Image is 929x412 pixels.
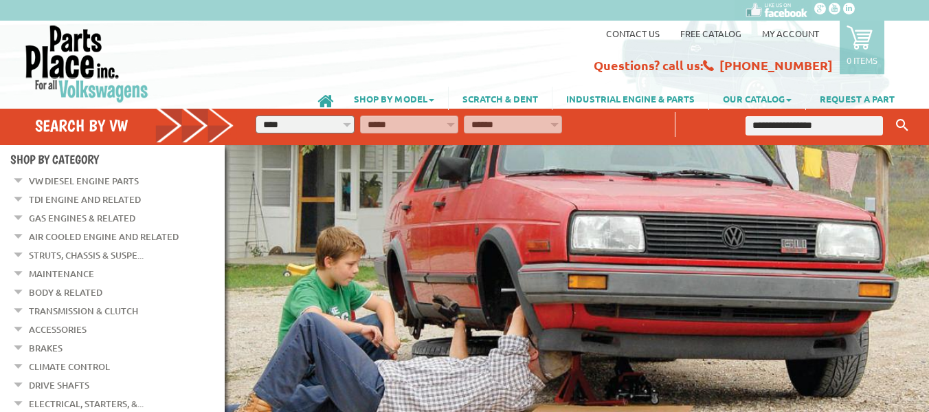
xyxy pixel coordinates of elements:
a: Contact us [606,28,660,39]
a: Body & Related [29,283,102,301]
a: Maintenance [29,265,94,283]
a: Air Cooled Engine and Related [29,228,179,246]
a: Accessories [29,321,87,338]
a: My Account [762,28,819,39]
h4: Shop By Category [10,152,225,166]
a: OUR CATALOG [709,87,805,110]
a: Climate Control [29,358,110,376]
img: Parts Place Inc! [24,24,150,103]
a: SCRATCH & DENT [449,87,552,110]
a: INDUSTRIAL ENGINE & PARTS [552,87,708,110]
a: Gas Engines & Related [29,209,135,227]
a: Brakes [29,339,63,357]
a: Transmission & Clutch [29,302,138,320]
a: 0 items [840,21,884,74]
h4: Search by VW [35,116,235,135]
a: Free Catalog [680,28,741,39]
button: Keyword Search [892,114,913,137]
a: VW Diesel Engine Parts [29,172,139,190]
a: Struts, Chassis & Suspe... [29,246,144,264]
a: TDI Engine and Related [29,191,141,208]
p: 0 items [847,54,877,66]
a: SHOP BY MODEL [340,87,448,110]
a: REQUEST A PART [806,87,908,110]
a: Drive Shafts [29,376,89,394]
